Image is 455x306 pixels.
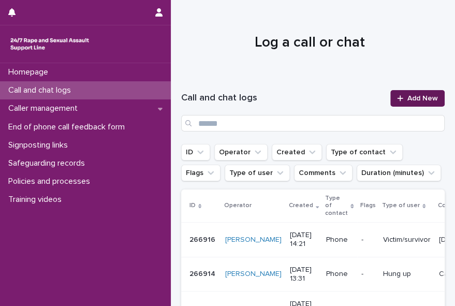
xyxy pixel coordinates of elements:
[360,200,376,211] p: Flags
[4,85,79,95] p: Call and chat logs
[4,140,76,150] p: Signposting links
[224,200,252,211] p: Operator
[290,231,318,249] p: [DATE] 14:21
[181,33,438,52] h1: Log a call or chat
[225,236,282,244] a: [PERSON_NAME]
[189,268,217,279] p: 266914
[4,158,93,168] p: Safeguarding records
[383,236,431,244] p: Victim/survivor
[181,92,384,105] h1: Call and chat logs
[325,193,348,219] p: Type of contact
[382,200,420,211] p: Type of user
[289,200,313,211] p: Created
[4,67,56,77] p: Homepage
[4,104,86,113] p: Caller management
[8,34,91,54] img: rhQMoQhaT3yELyF149Cw
[189,234,217,244] p: 266916
[225,270,282,279] a: [PERSON_NAME]
[361,236,375,244] p: -
[225,165,290,181] button: Type of user
[361,270,375,279] p: -
[189,200,196,211] p: ID
[4,122,133,132] p: End of phone call feedback form
[272,144,322,161] button: Created
[407,95,438,102] span: Add New
[290,266,318,283] p: [DATE] 13:31
[326,270,353,279] p: Phone
[214,144,268,161] button: Operator
[357,165,441,181] button: Duration (minutes)
[181,144,210,161] button: ID
[181,165,221,181] button: Flags
[383,270,431,279] p: Hung up
[294,165,353,181] button: Comments
[4,177,98,186] p: Policies and processes
[390,90,445,107] a: Add New
[326,236,353,244] p: Phone
[181,115,445,132] input: Search
[326,144,403,161] button: Type of contact
[4,195,70,205] p: Training videos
